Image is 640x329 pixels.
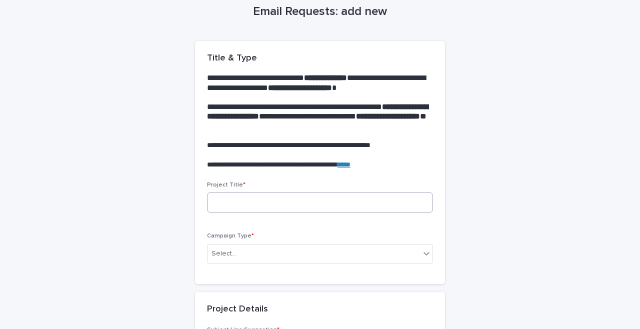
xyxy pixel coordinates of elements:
span: Project Title [207,182,245,188]
h2: Project Details [207,304,268,315]
div: Select... [211,248,236,259]
h2: Title & Type [207,53,257,64]
span: Campaign Type [207,233,254,239]
h1: Email Requests: add new [195,4,445,19]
